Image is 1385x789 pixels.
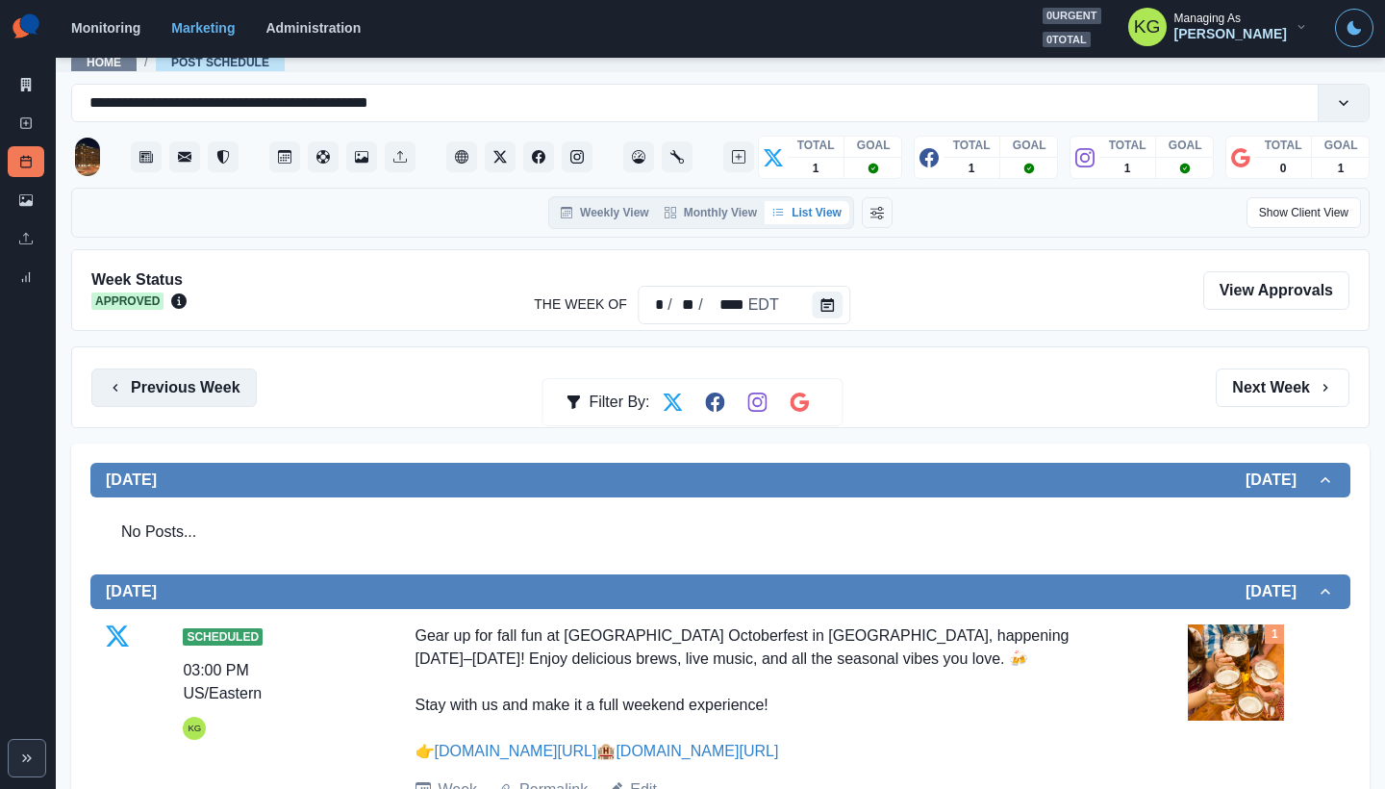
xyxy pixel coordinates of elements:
a: Twitter [485,141,516,172]
button: Managing As[PERSON_NAME] [1113,8,1323,46]
a: Marketing [171,20,235,36]
p: TOTAL [1109,137,1146,154]
button: Change View Order [862,197,893,228]
a: Post Schedule [171,56,269,69]
button: Filter by Instagram [739,383,777,421]
button: Weekly View [553,201,657,224]
h2: Week Status [91,270,187,289]
button: Stream [131,141,162,172]
button: Next Week [1216,369,1349,407]
button: [DATE][DATE] [90,574,1350,609]
button: The Week Of [813,292,844,318]
h2: [DATE] [1246,582,1316,600]
p: GOAL [857,137,891,154]
a: Marketing Summary [8,69,44,100]
a: [DOMAIN_NAME][URL] [435,743,597,759]
button: Dashboard [623,141,654,172]
p: 1 [813,160,819,177]
button: Media Library [346,141,377,172]
button: Post Schedule [269,141,300,172]
button: Administration [662,141,692,172]
button: Toggle Mode [1335,9,1373,47]
button: Create New Post [723,141,754,172]
a: Media Library [8,185,44,216]
button: Show Client View [1246,197,1361,228]
a: Review Summary [8,262,44,293]
a: [DOMAIN_NAME][URL] [616,743,778,759]
label: The Week Of [534,294,626,315]
div: Date [643,293,781,317]
p: TOTAL [953,137,991,154]
a: Home [87,56,121,69]
button: Monthly View [657,201,765,224]
img: wgxaq3jfpcavodke5zwp [1188,624,1284,721]
p: GOAL [1324,137,1358,154]
p: GOAL [1169,137,1202,154]
div: [DATE][DATE] [90,497,1350,574]
button: Filter by Google [781,383,819,421]
div: 03:00 PM US/Eastern [183,659,330,705]
h2: [DATE] [106,582,157,600]
a: View Approvals [1203,271,1349,310]
p: 1 [1338,160,1345,177]
div: Gear up for fall fun at [GEOGRAPHIC_DATA] Octoberfest in [GEOGRAPHIC_DATA], happening [DATE]–[DAT... [415,624,1103,763]
p: 1 [969,160,975,177]
button: [DATE][DATE] [90,463,1350,497]
img: 112816430171362 [75,138,100,176]
p: GOAL [1013,137,1046,154]
div: The Week Of [746,293,781,317]
a: New Post [8,108,44,139]
button: Expand [8,739,46,777]
span: Approved [91,293,164,310]
span: Scheduled [183,628,263,646]
button: Filter by Twitter [654,383,692,421]
h2: [DATE] [106,471,157,489]
div: / [696,293,704,317]
div: Katrina Gallardo [188,717,201,740]
div: Filter By: [566,383,649,421]
button: Filter by Facebook [696,383,735,421]
button: Reviews [208,141,239,172]
a: Uploads [8,223,44,254]
div: Total Media Attached [1265,624,1284,644]
button: Instagram [562,141,592,172]
p: 0 [1280,160,1287,177]
p: TOTAL [797,137,835,154]
div: / [666,293,673,317]
button: Content Pool [308,141,339,172]
div: Managing As [1174,12,1241,25]
button: Previous Week [91,369,257,407]
div: No Posts... [106,505,1335,559]
div: Katrina Gallardo [1134,4,1161,50]
button: List View [765,201,849,224]
a: Monitoring [71,20,140,36]
div: The Week Of [639,286,851,324]
button: Client Website [446,141,477,172]
div: The Week Of [643,293,667,317]
a: Administration [265,20,361,36]
div: The Week Of [705,293,746,317]
button: Messages [169,141,200,172]
span: 0 urgent [1043,8,1101,24]
button: Uploads [385,141,415,172]
nav: breadcrumb [71,52,285,72]
span: 0 total [1043,32,1091,48]
a: Facebook [523,141,554,172]
p: TOTAL [1265,137,1302,154]
p: 1 [1124,160,1131,177]
h2: [DATE] [1246,471,1316,489]
a: Post Schedule [8,146,44,177]
div: [PERSON_NAME] [1174,26,1287,42]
